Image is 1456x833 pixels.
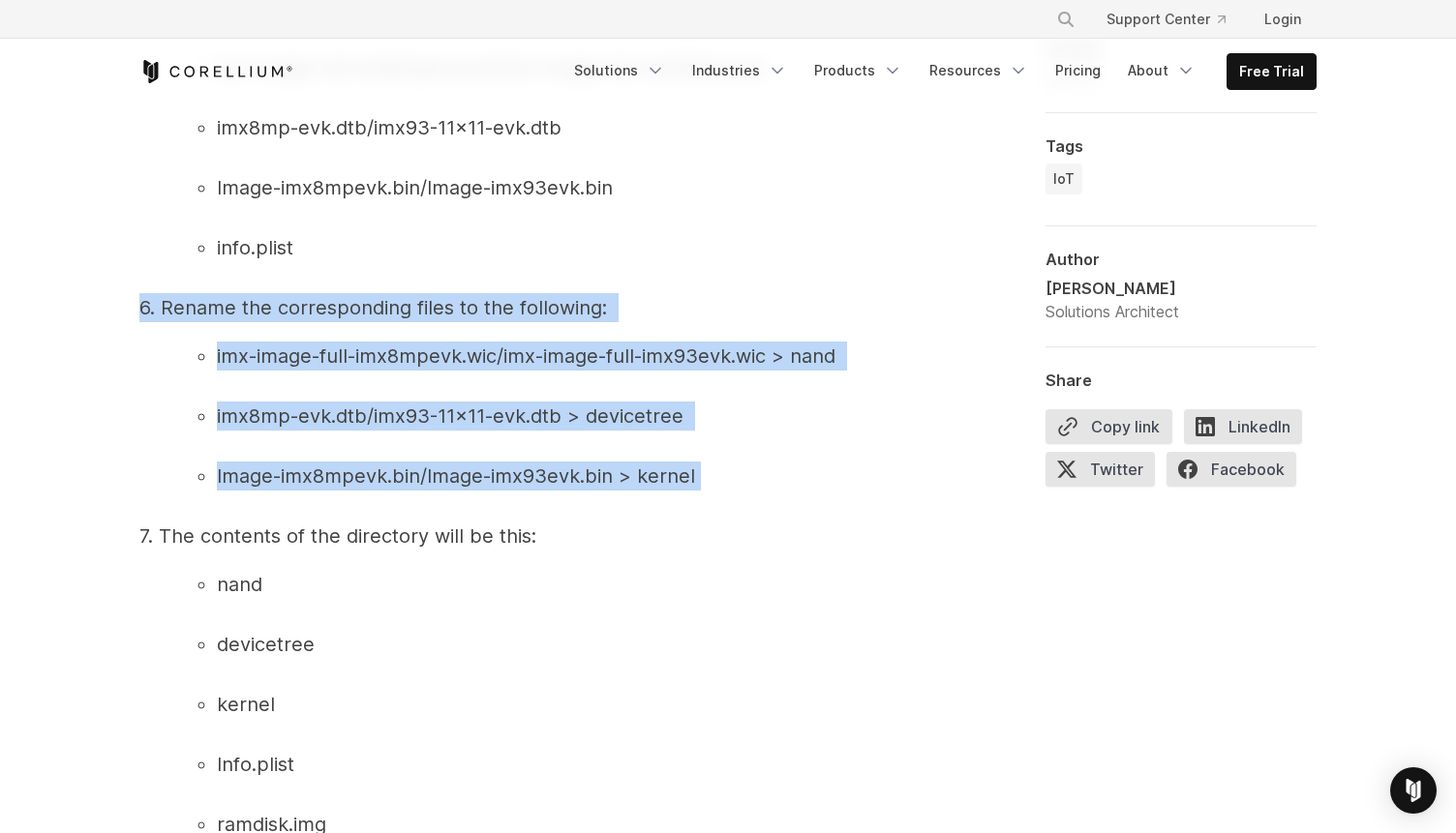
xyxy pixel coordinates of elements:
a: About [1116,53,1207,88]
span: 7. The contents of the directory will be this: [139,524,536,548]
button: Copy link [1046,409,1172,444]
a: Solutions [562,53,677,88]
span: Image-imx8mpevk.bin/Image-imx93evk.bin [217,176,613,199]
a: Pricing [1044,53,1112,88]
span: imx8mp-evk.dtb/imx93-11x11-evk.dtb [217,116,561,139]
a: IoT [1046,164,1082,194]
span: 6. Rename the corresponding files to the following: [139,296,607,319]
div: Open Intercom Messenger [1390,767,1437,814]
span: info.plist [217,236,293,259]
span: imx-image-full-imx8mpevk.wic/imx-image-full-imx93evk.wic > nand [217,344,835,368]
a: Twitter [1046,452,1167,494]
button: Search [1048,2,1083,37]
span: Info.plist [217,753,294,776]
a: Corellium Home [139,60,293,83]
a: Facebook [1167,452,1308,494]
span: Image-imx8mpevk.bin/Image-imx93evk.bin > kernel [217,464,695,488]
span: IoT [1053,169,1075,189]
div: Author [1046,250,1317,269]
div: Navigation Menu [562,53,1317,90]
a: Support Center [1091,2,1241,37]
a: LinkedIn [1184,409,1314,452]
div: Navigation Menu [1033,2,1317,37]
div: [PERSON_NAME] [1046,277,1179,300]
div: Solutions Architect [1046,300,1179,323]
span: Twitter [1046,452,1155,487]
span: LinkedIn [1184,409,1302,444]
span: Facebook [1167,452,1296,487]
a: Industries [681,53,799,88]
a: Login [1249,2,1317,37]
a: Free Trial [1228,54,1316,89]
span: kernel [217,693,275,716]
span: devicetree [217,633,315,656]
span: nand [217,573,262,596]
div: Tags [1046,136,1317,156]
a: Products [803,53,914,88]
a: Resources [918,53,1040,88]
div: Share [1046,371,1317,390]
span: imx8mp-evk.dtb/imx93-11x11-evk.dtb > devicetree [217,404,683,428]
